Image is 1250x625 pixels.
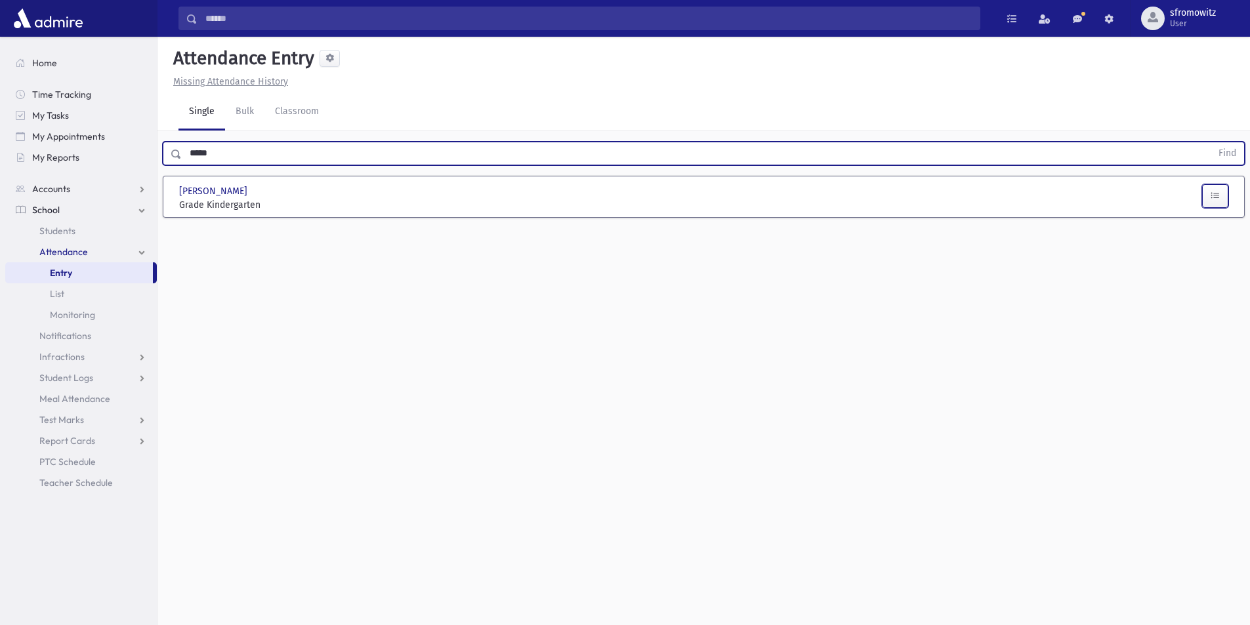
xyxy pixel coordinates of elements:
[5,220,157,241] a: Students
[5,84,157,105] a: Time Tracking
[32,131,105,142] span: My Appointments
[5,199,157,220] a: School
[5,367,157,388] a: Student Logs
[50,309,95,321] span: Monitoring
[5,304,157,325] a: Monitoring
[32,151,79,163] span: My Reports
[5,52,157,73] a: Home
[5,325,157,346] a: Notifications
[5,283,157,304] a: List
[32,183,70,195] span: Accounts
[225,94,264,131] a: Bulk
[264,94,329,131] a: Classroom
[5,241,157,262] a: Attendance
[5,409,157,430] a: Test Marks
[39,393,110,405] span: Meal Attendance
[50,288,64,300] span: List
[173,76,288,87] u: Missing Attendance History
[32,204,60,216] span: School
[39,456,96,468] span: PTC Schedule
[39,372,93,384] span: Student Logs
[32,110,69,121] span: My Tasks
[198,7,980,30] input: Search
[168,76,288,87] a: Missing Attendance History
[5,178,157,199] a: Accounts
[39,414,84,426] span: Test Marks
[39,246,88,258] span: Attendance
[1170,18,1216,29] span: User
[179,184,250,198] span: [PERSON_NAME]
[5,346,157,367] a: Infractions
[39,477,113,489] span: Teacher Schedule
[5,430,157,451] a: Report Cards
[5,262,153,283] a: Entry
[32,89,91,100] span: Time Tracking
[5,451,157,472] a: PTC Schedule
[10,5,86,31] img: AdmirePro
[5,388,157,409] a: Meal Attendance
[39,225,75,237] span: Students
[39,435,95,447] span: Report Cards
[39,330,91,342] span: Notifications
[39,351,85,363] span: Infractions
[5,105,157,126] a: My Tasks
[5,147,157,168] a: My Reports
[1211,142,1244,165] button: Find
[5,126,157,147] a: My Appointments
[50,267,72,279] span: Entry
[179,198,343,212] span: Grade Kindergarten
[32,57,57,69] span: Home
[1170,8,1216,18] span: sfromowitz
[168,47,314,70] h5: Attendance Entry
[5,472,157,493] a: Teacher Schedule
[178,94,225,131] a: Single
